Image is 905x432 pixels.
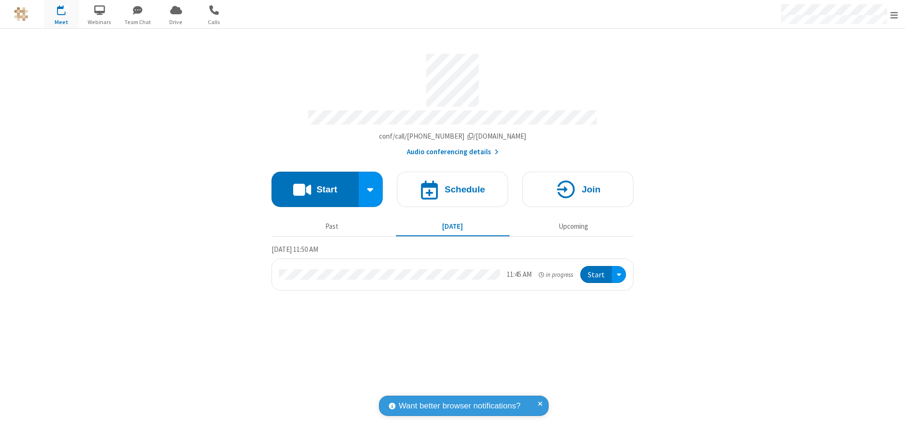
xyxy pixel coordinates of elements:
[539,270,573,279] em: in progress
[397,172,508,207] button: Schedule
[881,407,898,425] iframe: Chat
[271,245,318,254] span: [DATE] 11:50 AM
[582,185,601,194] h4: Join
[379,132,527,141] span: Copy my meeting room link
[612,266,626,283] div: Open menu
[379,131,527,142] button: Copy my meeting room linkCopy my meeting room link
[396,217,510,235] button: [DATE]
[14,7,28,21] img: QA Selenium DO NOT DELETE OR CHANGE
[359,172,383,207] div: Start conference options
[522,172,633,207] button: Join
[197,18,232,26] span: Calls
[64,5,70,12] div: 1
[407,147,499,158] button: Audio conferencing details
[44,18,79,26] span: Meet
[120,18,156,26] span: Team Chat
[316,185,337,194] h4: Start
[158,18,194,26] span: Drive
[271,47,633,158] section: Account details
[271,244,633,291] section: Today's Meetings
[271,172,359,207] button: Start
[580,266,612,283] button: Start
[517,217,630,235] button: Upcoming
[82,18,117,26] span: Webinars
[444,185,485,194] h4: Schedule
[275,217,389,235] button: Past
[507,269,532,280] div: 11:45 AM
[399,400,520,412] span: Want better browser notifications?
